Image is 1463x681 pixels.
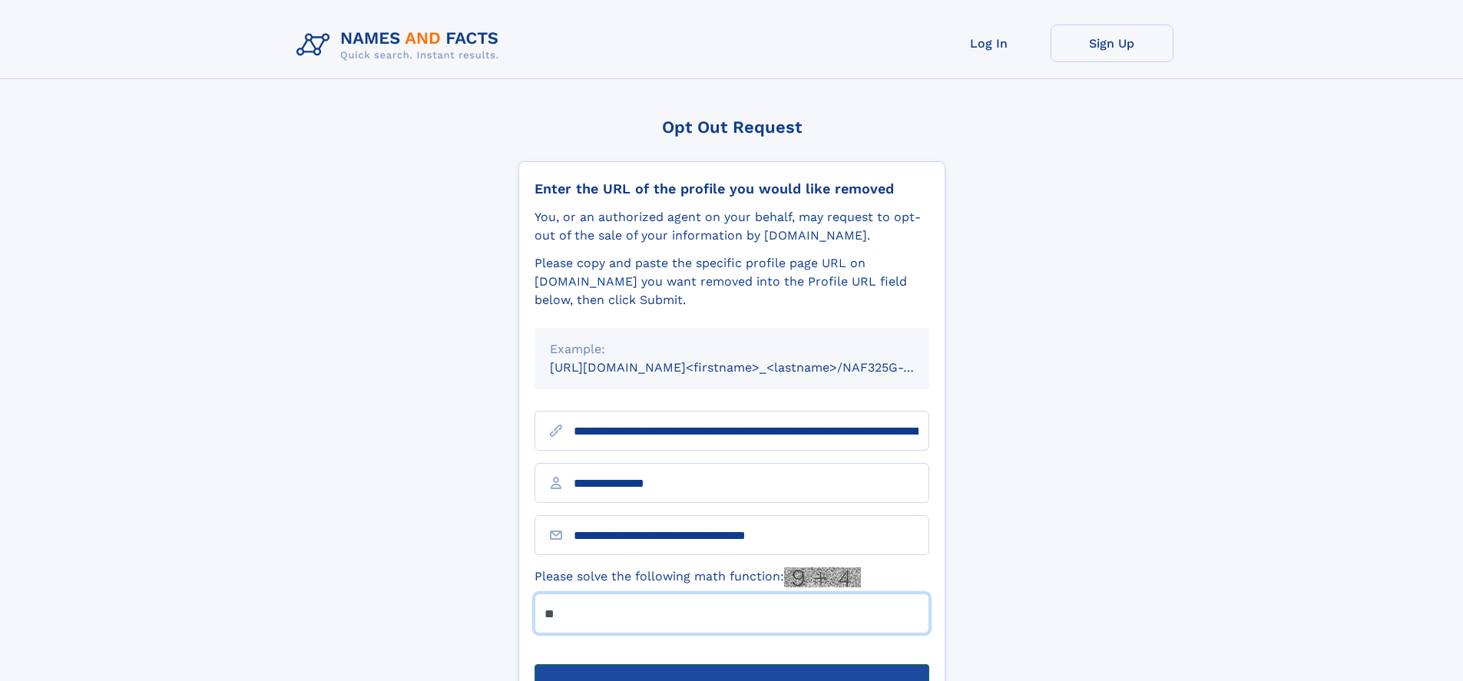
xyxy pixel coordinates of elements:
[550,360,958,375] small: [URL][DOMAIN_NAME]<firstname>_<lastname>/NAF325G-xxxxxxxx
[535,180,929,197] div: Enter the URL of the profile you would like removed
[1051,25,1173,62] a: Sign Up
[535,208,929,245] div: You, or an authorized agent on your behalf, may request to opt-out of the sale of your informatio...
[928,25,1051,62] a: Log In
[518,117,945,137] div: Opt Out Request
[535,254,929,309] div: Please copy and paste the specific profile page URL on [DOMAIN_NAME] you want removed into the Pr...
[535,567,861,587] label: Please solve the following math function:
[290,25,511,66] img: Logo Names and Facts
[550,340,914,359] div: Example:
